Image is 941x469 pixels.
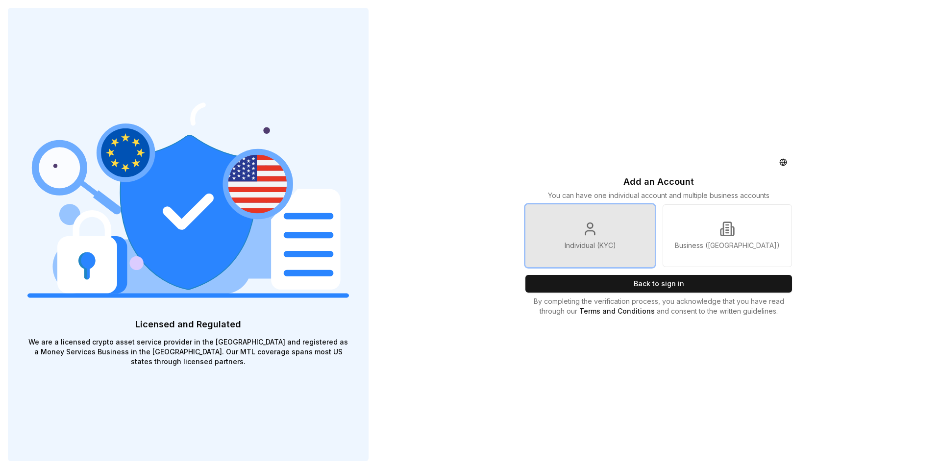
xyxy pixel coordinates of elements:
[623,175,694,189] p: Add an Account
[579,307,657,315] a: Terms and Conditions
[565,241,616,250] p: Individual (KYC)
[525,296,792,316] p: By completing the verification process, you acknowledge that you have read through our and consen...
[525,275,792,293] button: Back to sign in
[675,241,780,250] p: Business ([GEOGRAPHIC_DATA])
[548,191,769,200] p: You can have one individual account and multiple business accounts
[525,204,655,267] a: Individual (KYC)
[663,204,792,267] a: Business ([GEOGRAPHIC_DATA])
[27,337,349,367] p: We are a licensed crypto asset service provider in the [GEOGRAPHIC_DATA] and registered as a Mone...
[27,318,349,331] p: Licensed and Regulated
